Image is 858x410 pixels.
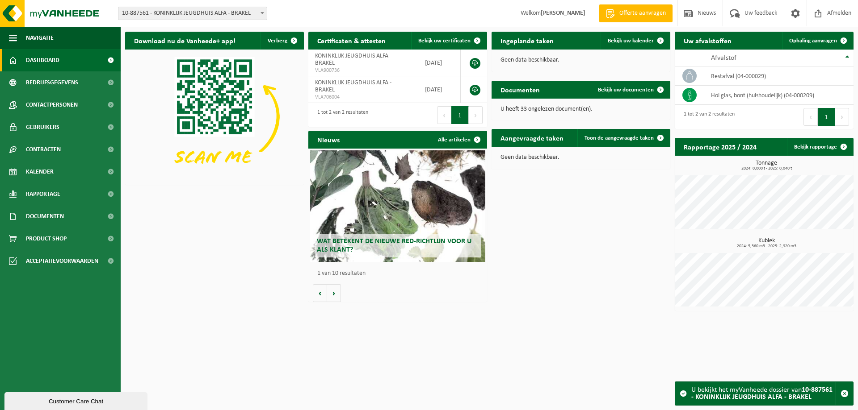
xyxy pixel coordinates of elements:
[315,79,391,93] span: KONINKLIJK JEUGDHUIS ALFA - BRAKEL
[418,38,471,44] span: Bekijk uw certificaten
[313,105,368,125] div: 1 tot 2 van 2 resultaten
[492,129,572,146] h2: Aangevraagde taken
[691,386,833,401] strong: 10-887561 - KONINKLIJK JEUGDHUIS ALFA - BRAKEL
[26,250,98,272] span: Acceptatievoorwaarden
[26,116,59,138] span: Gebruikers
[617,9,668,18] span: Offerte aanvragen
[437,106,451,124] button: Previous
[26,94,78,116] span: Contactpersonen
[26,71,78,94] span: Bedrijfsgegevens
[835,108,849,126] button: Next
[601,32,669,50] a: Bekijk uw kalender
[492,81,549,98] h2: Documenten
[451,106,469,124] button: 1
[691,382,836,405] div: U bekijkt het myVanheede dossier van
[818,108,835,126] button: 1
[26,27,54,49] span: Navigatie
[26,205,64,228] span: Documenten
[411,32,486,50] a: Bekijk uw certificaten
[313,284,327,302] button: Vorige
[315,53,391,66] span: KONINKLIJK JEUGDHUIS ALFA - BRAKEL
[261,32,303,50] button: Verberg
[315,94,411,101] span: VLA706004
[675,32,740,49] h2: Uw afvalstoffen
[431,131,486,149] a: Alle artikelen
[125,32,244,49] h2: Download nu de Vanheede+ app!
[608,38,654,44] span: Bekijk uw kalender
[26,49,59,71] span: Dashboard
[315,67,411,74] span: VLA900736
[679,107,735,127] div: 1 tot 2 van 2 resultaten
[577,129,669,147] a: Toon de aangevraagde taken
[711,54,736,62] span: Afvalstof
[4,390,149,410] iframe: chat widget
[492,32,563,49] h2: Ingeplande taken
[789,38,837,44] span: Ophaling aanvragen
[500,154,661,161] p: Geen data beschikbaar.
[317,238,471,253] span: Wat betekent de nieuwe RED-richtlijn voor u als klant?
[541,10,585,17] strong: [PERSON_NAME]
[585,135,654,141] span: Toon de aangevraagde taken
[418,50,461,76] td: [DATE]
[327,284,341,302] button: Volgende
[679,160,854,171] h3: Tonnage
[500,57,661,63] p: Geen data beschikbaar.
[26,183,60,205] span: Rapportage
[118,7,267,20] span: 10-887561 - KONINKLIJK JEUGDHUIS ALFA - BRAKEL
[500,106,661,112] p: U heeft 33 ongelezen document(en).
[782,32,853,50] a: Ophaling aanvragen
[469,106,483,124] button: Next
[268,38,287,44] span: Verberg
[679,166,854,171] span: 2024: 0,000 t - 2025: 0,040 t
[308,131,349,148] h2: Nieuws
[591,81,669,99] a: Bekijk uw documenten
[803,108,818,126] button: Previous
[418,76,461,103] td: [DATE]
[26,138,61,161] span: Contracten
[704,66,854,86] td: restafval (04-000029)
[317,270,483,277] p: 1 van 10 resultaten
[308,32,395,49] h2: Certificaten & attesten
[704,86,854,105] td: hol glas, bont (huishoudelijk) (04-000209)
[26,228,67,250] span: Product Shop
[787,138,853,156] a: Bekijk rapportage
[599,4,673,22] a: Offerte aanvragen
[125,50,304,183] img: Download de VHEPlus App
[679,238,854,248] h3: Kubiek
[675,138,765,155] h2: Rapportage 2025 / 2024
[310,150,485,262] a: Wat betekent de nieuwe RED-richtlijn voor u als klant?
[26,161,54,183] span: Kalender
[679,244,854,248] span: 2024: 5,360 m3 - 2025: 2,920 m3
[598,87,654,93] span: Bekijk uw documenten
